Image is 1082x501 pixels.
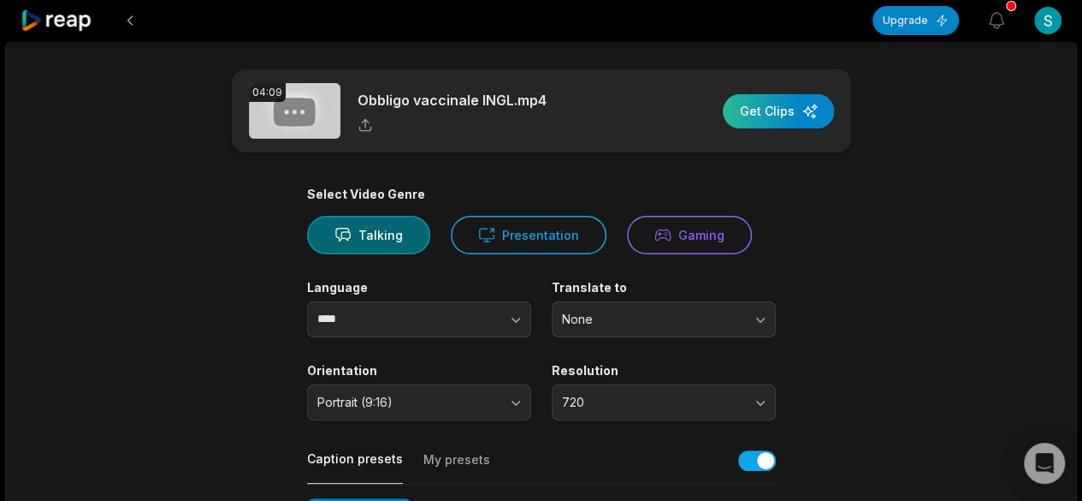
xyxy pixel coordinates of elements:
span: None [562,312,742,327]
label: Resolution [552,363,776,379]
button: Gaming [627,216,752,254]
button: Presentation [451,216,606,254]
label: Language [307,280,531,295]
button: Talking [307,216,430,254]
button: Get Clips [723,94,834,128]
div: Open Intercom Messenger [1024,443,1065,484]
div: 04:09 [249,83,286,102]
div: Select Video Genre [307,187,776,202]
span: 720 [562,395,742,410]
p: Obbligo vaccinale INGL.mp4 [358,90,547,110]
button: My presets [423,451,490,484]
label: Translate to [552,280,776,295]
button: 720 [552,385,776,420]
button: Upgrade [872,6,959,35]
button: Caption presets [307,450,403,484]
label: Orientation [307,363,531,379]
span: Portrait (9:16) [317,395,497,410]
button: None [552,301,776,337]
button: Portrait (9:16) [307,385,531,420]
